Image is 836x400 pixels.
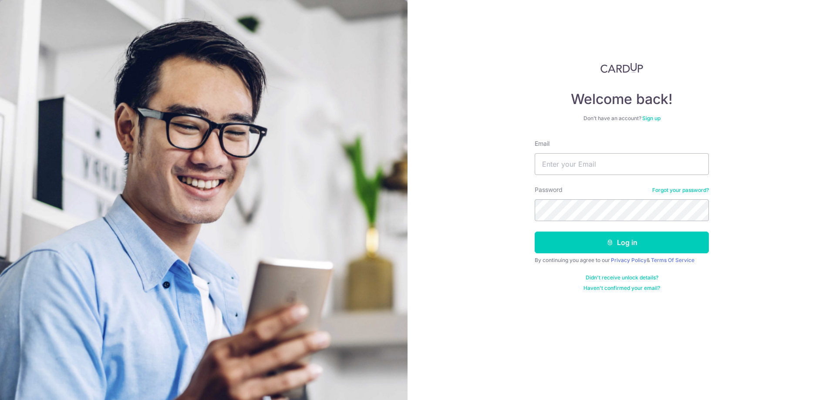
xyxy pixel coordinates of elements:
div: By continuing you agree to our & [535,257,709,264]
img: CardUp Logo [600,63,643,73]
a: Sign up [642,115,661,121]
a: Forgot your password? [652,187,709,194]
h4: Welcome back! [535,91,709,108]
label: Password [535,185,563,194]
a: Didn't receive unlock details? [586,274,658,281]
label: Email [535,139,549,148]
a: Haven't confirmed your email? [583,285,660,292]
div: Don’t have an account? [535,115,709,122]
button: Log in [535,232,709,253]
a: Terms Of Service [651,257,694,263]
input: Enter your Email [535,153,709,175]
a: Privacy Policy [611,257,647,263]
